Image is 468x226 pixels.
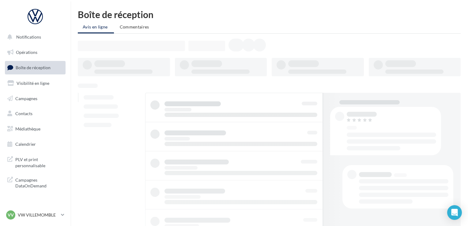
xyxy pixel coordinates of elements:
a: Boîte de réception [4,61,67,74]
div: Boîte de réception [78,10,461,19]
span: PLV et print personnalisable [15,155,63,168]
a: Campagnes [4,92,67,105]
a: PLV et print personnalisable [4,153,67,171]
p: VW VILLEMOMBLE [18,212,58,218]
a: Visibilité en ligne [4,77,67,90]
span: Médiathèque [15,126,40,131]
span: Contacts [15,111,32,116]
span: Campagnes [15,96,37,101]
span: Campagnes DataOnDemand [15,176,63,189]
a: Contacts [4,107,67,120]
a: VV VW VILLEMOMBLE [5,209,66,221]
span: Opérations [16,50,37,55]
div: Open Intercom Messenger [447,205,462,220]
a: Calendrier [4,138,67,151]
a: Opérations [4,46,67,59]
a: Médiathèque [4,122,67,135]
span: Notifications [16,34,41,40]
span: Boîte de réception [16,65,51,70]
span: VV [8,212,14,218]
span: Commentaires [120,24,149,29]
a: Campagnes DataOnDemand [4,173,67,191]
button: Notifications [4,31,64,43]
span: Calendrier [15,141,36,147]
span: Visibilité en ligne [17,81,49,86]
